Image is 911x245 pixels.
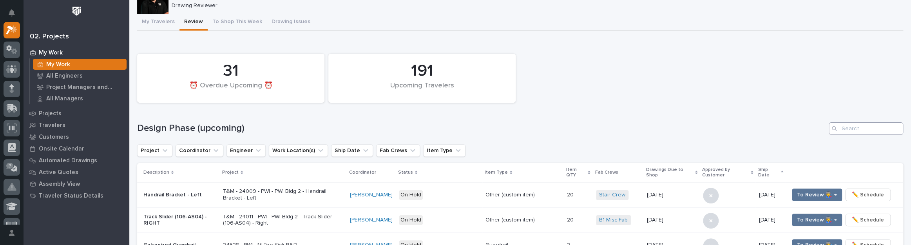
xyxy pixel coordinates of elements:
[567,215,575,223] p: 20
[759,217,782,223] p: [DATE]
[852,215,884,225] span: ✏️ Schedule
[143,214,217,227] p: Track Slider (106-AS04) - RIGHT
[342,61,502,81] div: 191
[39,145,84,152] p: Onsite Calendar
[39,181,80,188] p: Assembly View
[24,107,129,119] a: Projects
[702,165,749,180] p: Approved by Customer
[485,168,508,177] p: Item Type
[46,84,123,91] p: Project Managers and Engineers
[39,122,65,129] p: Travelers
[176,144,223,157] button: Coordinator
[137,144,172,157] button: Project
[24,190,129,201] a: Traveler Status Details
[46,61,70,68] p: My Work
[24,119,129,131] a: Travelers
[10,9,20,22] div: Notifications
[137,182,903,207] tr: Handrail Bracket - LeftT&M - 24009 - PWI - PWI Bldg 2 - Handrail Bracket - Left[PERSON_NAME] On H...
[39,49,63,56] p: My Work
[46,95,83,102] p: All Managers
[150,82,311,98] div: ⏰ Overdue Upcoming ⏰
[150,61,311,81] div: 31
[566,165,586,180] p: Item QTY
[222,168,239,177] p: Project
[599,217,628,223] a: B1 Misc Fab
[137,207,903,232] tr: Track Slider (106-AS04) - RIGHTT&M - 24011 - PWI - PWI Bldg 2 - Track Slider (106-AS04) - Right[P...
[223,188,344,201] p: T&M - 24009 - PWI - PWI Bldg 2 - Handrail Bracket - Left
[797,215,837,225] span: To Review 👨‍🏭 →
[599,192,625,198] a: Stair Crew
[39,110,62,117] p: Projects
[331,144,373,157] button: Ship Date
[269,144,328,157] button: Work Location(s)
[137,123,826,134] h1: Design Phase (upcoming)
[208,14,267,31] button: To Shop This Week
[845,189,891,201] button: ✏️ Schedule
[143,168,169,177] p: Description
[179,14,208,31] button: Review
[172,2,897,9] p: Drawing Reviewer
[30,59,129,70] a: My Work
[567,190,575,198] p: 20
[69,4,84,18] img: Workspace Logo
[792,214,842,226] button: To Review 👨‍🏭 →
[350,217,393,223] a: [PERSON_NAME]
[39,157,97,164] p: Automated Drawings
[845,214,891,226] button: ✏️ Schedule
[39,192,103,200] p: Traveler Status Details
[24,131,129,143] a: Customers
[30,33,69,41] div: 02. Projects
[4,5,20,21] button: Notifications
[852,190,884,200] span: ✏️ Schedule
[24,154,129,166] a: Automated Drawings
[797,190,837,200] span: To Review 👨‍🏭 →
[137,14,179,31] button: My Travelers
[39,134,69,141] p: Customers
[399,215,423,225] div: On Hold
[39,169,78,176] p: Active Quotes
[24,47,129,58] a: My Work
[647,190,665,198] p: [DATE]
[398,168,413,177] p: Status
[350,192,393,198] a: [PERSON_NAME]
[267,14,315,31] button: Drawing Issues
[24,166,129,178] a: Active Quotes
[342,82,502,98] div: Upcoming Travelers
[646,165,693,180] p: Drawings Due to Shop
[143,192,217,198] p: Handrail Bracket - Left
[595,168,618,177] p: Fab Crews
[423,144,465,157] button: Item Type
[485,192,561,198] p: Other (custom item)
[792,189,842,201] button: To Review 👨‍🏭 →
[30,70,129,81] a: All Engineers
[829,122,903,135] input: Search
[759,192,782,198] p: [DATE]
[226,144,266,157] button: Engineer
[758,165,779,180] p: Ship Date
[24,143,129,154] a: Onsite Calendar
[349,168,376,177] p: Coordinator
[30,93,129,104] a: All Managers
[485,217,561,223] p: Other (custom item)
[223,214,344,227] p: T&M - 24011 - PWI - PWI Bldg 2 - Track Slider (106-AS04) - Right
[46,73,83,80] p: All Engineers
[376,144,420,157] button: Fab Crews
[399,190,423,200] div: On Hold
[24,178,129,190] a: Assembly View
[647,215,665,223] p: [DATE]
[30,82,129,93] a: Project Managers and Engineers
